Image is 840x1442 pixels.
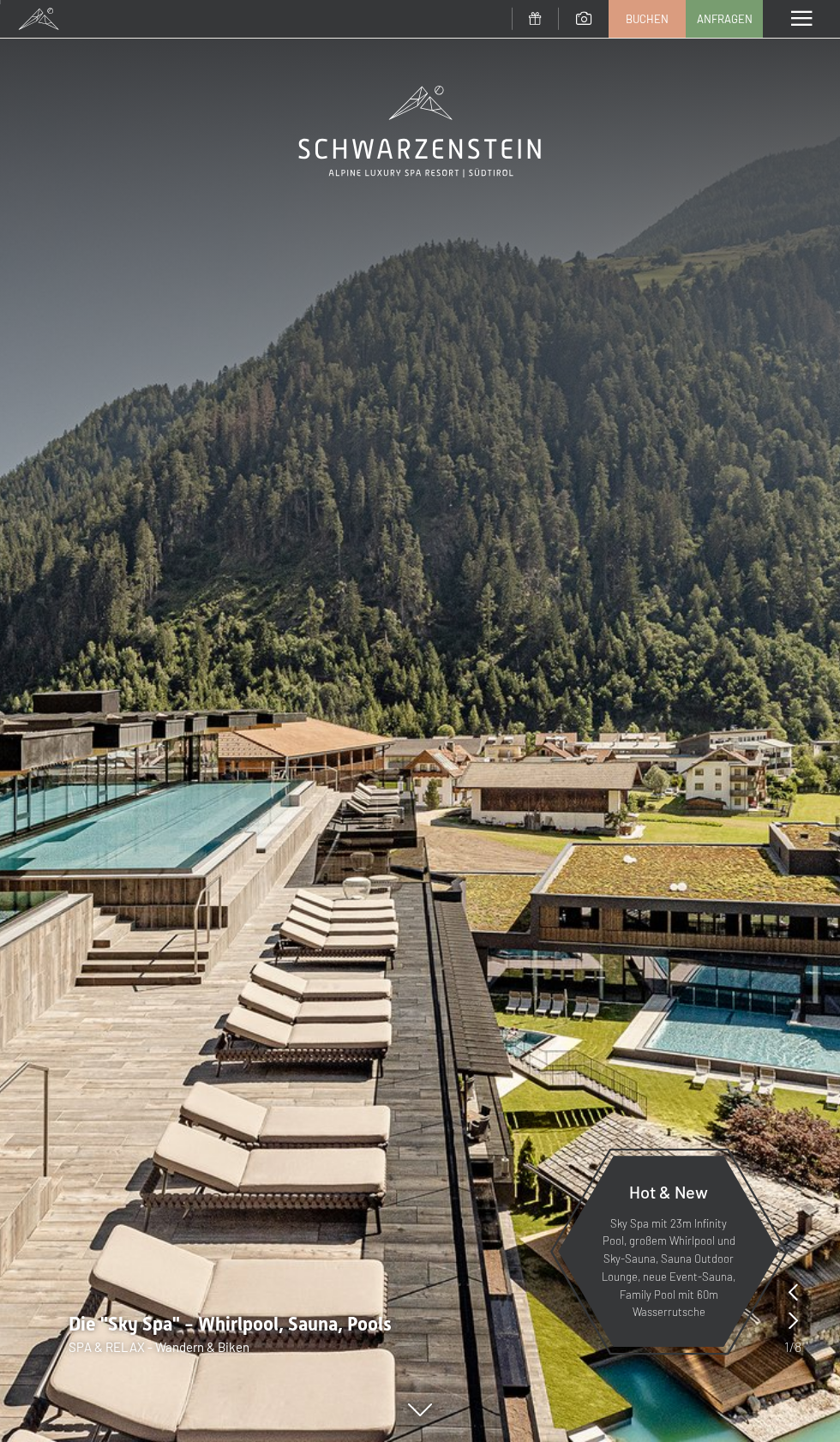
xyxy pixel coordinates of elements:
span: / [789,1337,795,1356]
a: Anfragen [687,1,762,37]
span: 8 [795,1337,801,1356]
span: Buchen [626,11,669,27]
span: Hot & New [629,1181,708,1202]
span: Die "Sky Spa" - Whirlpool, Sauna, Pools [69,1313,392,1335]
span: SPA & RELAX - Wandern & Biken [69,1339,249,1355]
span: 1 [784,1337,789,1356]
a: Hot & New Sky Spa mit 23m Infinity Pool, großem Whirlpool und Sky-Sauna, Sauna Outdoor Lounge, ne... [557,1155,780,1348]
p: Sky Spa mit 23m Infinity Pool, großem Whirlpool und Sky-Sauna, Sauna Outdoor Lounge, neue Event-S... [600,1215,737,1322]
a: Buchen [609,1,685,37]
span: Anfragen [697,11,753,27]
